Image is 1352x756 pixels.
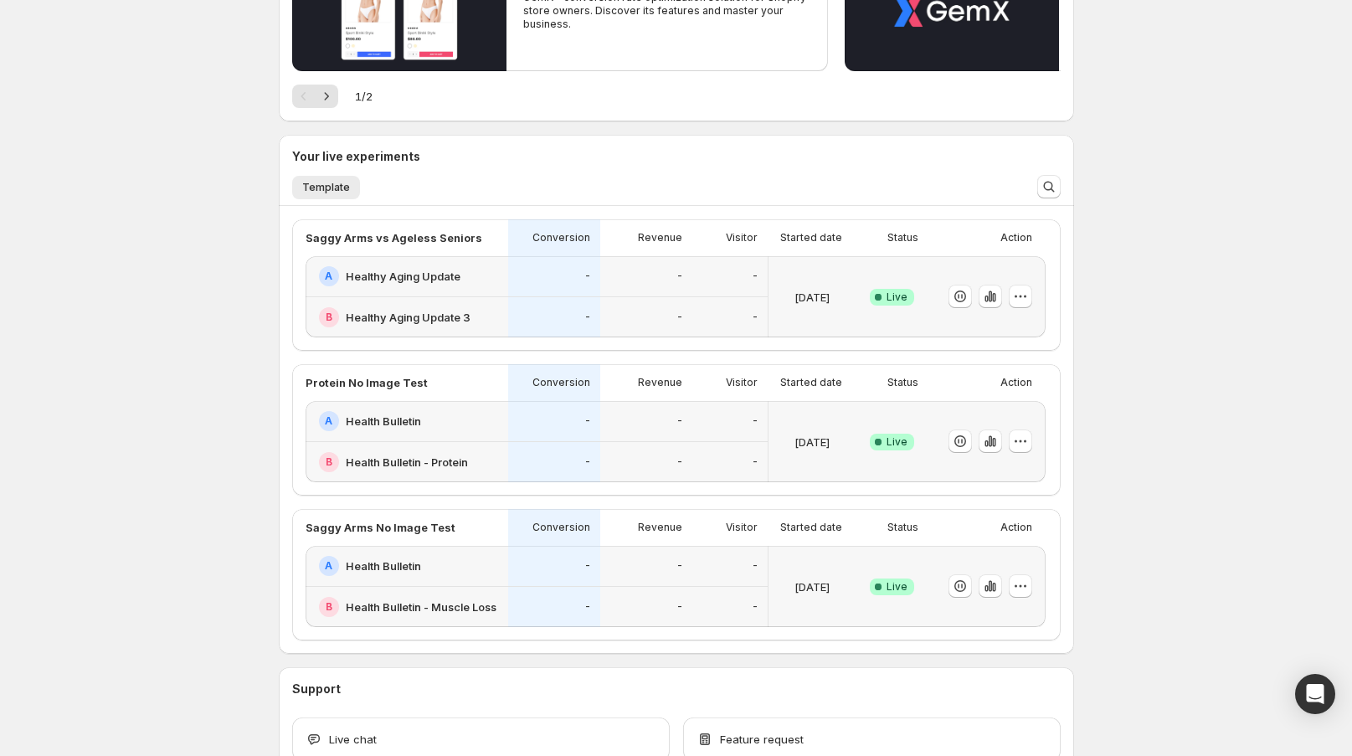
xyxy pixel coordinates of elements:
[326,600,332,614] h2: B
[887,231,918,244] p: Status
[753,600,758,614] p: -
[677,455,682,469] p: -
[677,311,682,324] p: -
[794,579,830,595] p: [DATE]
[346,309,470,326] h2: Healthy Aging Update 3
[326,311,332,324] h2: B
[753,311,758,324] p: -
[302,181,350,194] span: Template
[315,85,338,108] button: Next
[753,559,758,573] p: -
[532,376,590,389] p: Conversion
[346,454,468,471] h2: Health Bulletin - Protein
[794,289,830,306] p: [DATE]
[753,270,758,283] p: -
[887,376,918,389] p: Status
[532,521,590,534] p: Conversion
[638,231,682,244] p: Revenue
[346,558,421,574] h2: Health Bulletin
[346,413,421,429] h2: Health Bulletin
[1000,521,1032,534] p: Action
[794,434,830,450] p: [DATE]
[887,521,918,534] p: Status
[638,521,682,534] p: Revenue
[887,291,907,304] span: Live
[638,376,682,389] p: Revenue
[325,559,332,573] h2: A
[585,455,590,469] p: -
[585,559,590,573] p: -
[585,414,590,428] p: -
[726,231,758,244] p: Visitor
[326,455,332,469] h2: B
[329,731,377,748] span: Live chat
[720,731,804,748] span: Feature request
[325,270,332,283] h2: A
[346,599,496,615] h2: Health Bulletin - Muscle Loss
[585,600,590,614] p: -
[355,88,373,105] span: 1 / 2
[677,600,682,614] p: -
[346,268,460,285] h2: Healthy Aging Update
[306,519,455,536] p: Saggy Arms No Image Test
[780,521,842,534] p: Started date
[292,148,420,165] h3: Your live experiments
[726,521,758,534] p: Visitor
[753,414,758,428] p: -
[306,374,428,391] p: Protein No Image Test
[780,376,842,389] p: Started date
[780,231,842,244] p: Started date
[292,85,338,108] nav: Pagination
[726,376,758,389] p: Visitor
[753,455,758,469] p: -
[585,311,590,324] p: -
[325,414,332,428] h2: A
[1295,674,1335,714] div: Open Intercom Messenger
[887,580,907,594] span: Live
[677,270,682,283] p: -
[532,231,590,244] p: Conversion
[306,229,482,246] p: Saggy Arms vs Ageless Seniors
[292,681,341,697] h3: Support
[1000,231,1032,244] p: Action
[1037,175,1061,198] button: Search and filter results
[585,270,590,283] p: -
[887,435,907,449] span: Live
[677,559,682,573] p: -
[1000,376,1032,389] p: Action
[677,414,682,428] p: -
